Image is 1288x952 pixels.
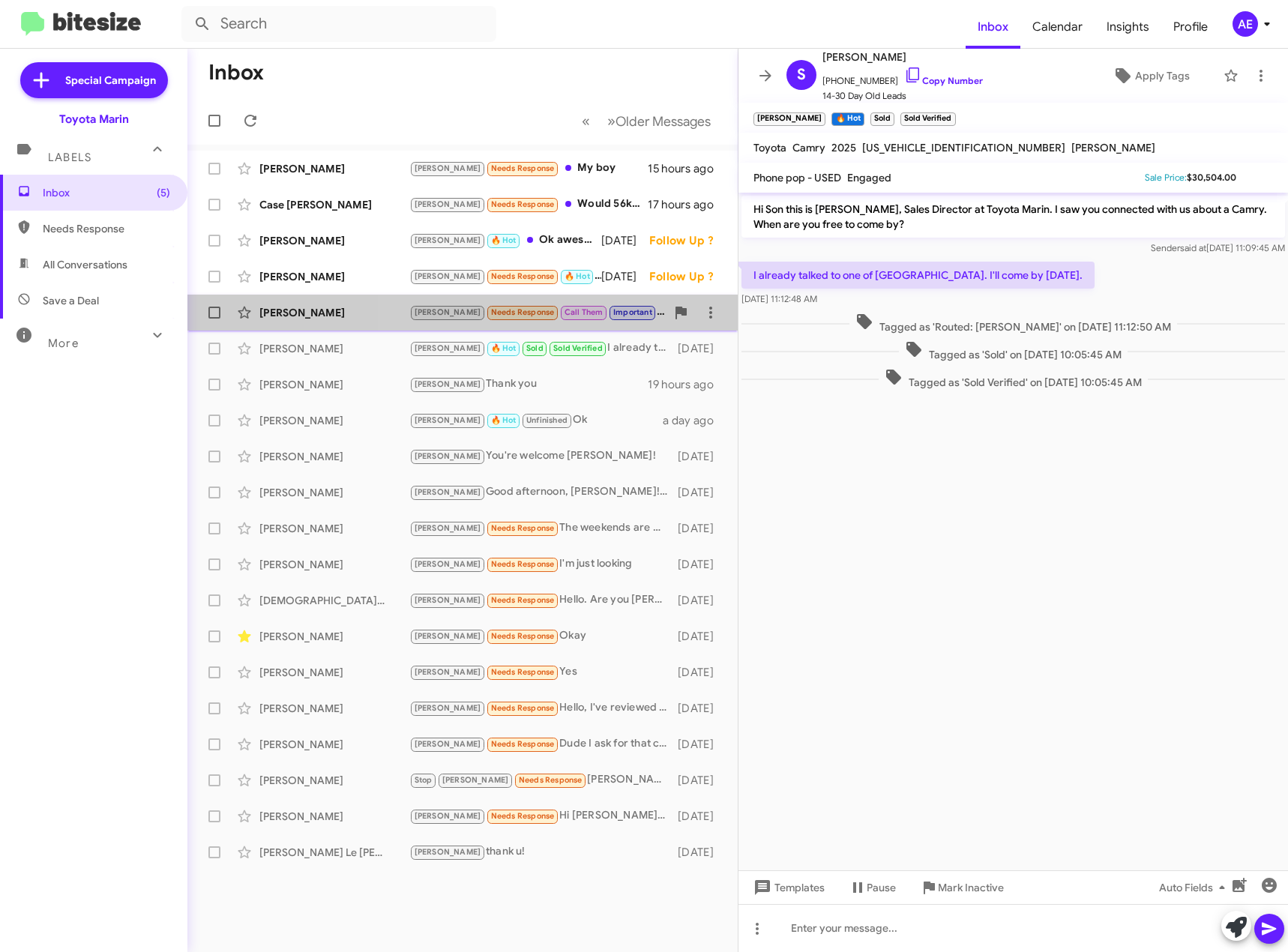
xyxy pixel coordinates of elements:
[675,521,726,536] div: [DATE]
[409,591,675,609] div: Hello. Are you [PERSON_NAME]'s supervisor?
[649,233,726,248] div: Follow Up ?
[1071,141,1155,154] span: [PERSON_NAME]
[870,112,894,126] small: Sold
[663,413,726,428] div: a day ago
[675,809,726,824] div: [DATE]
[1095,5,1161,49] a: Insights
[43,257,127,272] span: All Conversations
[526,415,568,425] span: Unfinished
[649,269,726,284] div: Follow Up ?
[565,307,604,317] span: Call Them
[43,221,170,236] span: Needs Response
[409,519,675,537] div: The weekends are what works best for me, weekdays I work and I don't get out at a set time.
[409,627,675,645] div: Okay
[1145,172,1187,183] span: Sale Price:
[409,160,648,177] div: My boy
[409,771,675,789] div: [PERSON_NAME] is helping us thank you
[409,232,601,249] div: Ok awesome what time works for you to come by [DATE]?
[867,874,896,901] span: Pause
[1135,62,1190,89] span: Apply Tags
[259,161,409,176] div: [PERSON_NAME]
[409,483,675,501] div: Good afternoon, [PERSON_NAME]! I’ll have one of our sales consultants reach out shortly with our ...
[899,340,1128,362] span: Tagged as 'Sold' on [DATE] 10:05:45 AM
[259,557,409,572] div: [PERSON_NAME]
[908,874,1016,901] button: Mark Inactive
[1161,5,1220,49] a: Profile
[741,293,817,304] span: [DATE] 11:12:48 AM
[491,523,555,533] span: Needs Response
[573,106,599,136] button: Previous
[648,377,726,392] div: 19 hours ago
[415,811,481,821] span: [PERSON_NAME]
[675,773,726,788] div: [DATE]
[409,843,675,861] div: thank u!
[904,75,983,86] a: Copy Number
[822,66,983,88] span: [PHONE_NUMBER]
[259,197,409,212] div: Case [PERSON_NAME]
[574,106,720,136] nav: Page navigation example
[259,449,409,464] div: [PERSON_NAME]
[491,703,555,713] span: Needs Response
[409,196,648,213] div: Would 56k cash work?
[259,593,409,608] div: [DEMOGRAPHIC_DATA][PERSON_NAME]
[598,106,720,136] button: Next
[1020,5,1095,49] a: Calendar
[43,293,99,308] span: Save a Deal
[792,141,825,154] span: Camry
[415,775,433,785] span: Stop
[259,305,409,320] div: [PERSON_NAME]
[259,665,409,680] div: [PERSON_NAME]
[181,6,496,42] input: Search
[900,112,955,126] small: Sold Verified
[491,199,555,209] span: Needs Response
[415,163,481,173] span: [PERSON_NAME]
[741,262,1095,289] p: I already talked to one of [GEOGRAPHIC_DATA]. I'll come by [DATE].
[648,197,726,212] div: 17 hours ago
[415,307,481,317] span: [PERSON_NAME]
[675,341,726,356] div: [DATE]
[491,667,555,677] span: Needs Response
[831,141,856,154] span: 2025
[491,163,555,173] span: Needs Response
[259,269,409,284] div: [PERSON_NAME]
[409,340,675,357] div: I already talked to one of [GEOGRAPHIC_DATA]. I'll come by [DATE].
[259,809,409,824] div: [PERSON_NAME]
[409,376,648,393] div: Thank you
[491,739,555,749] span: Needs Response
[491,235,517,245] span: 🔥 Hot
[259,521,409,536] div: [PERSON_NAME]
[613,307,652,317] span: Important
[675,557,726,572] div: [DATE]
[831,112,864,126] small: 🔥 Hot
[415,451,481,461] span: [PERSON_NAME]
[750,874,825,901] span: Templates
[675,665,726,680] div: [DATE]
[259,773,409,788] div: [PERSON_NAME]
[738,874,837,901] button: Templates
[797,63,806,87] span: S
[259,485,409,500] div: [PERSON_NAME]
[822,88,983,103] span: 14-30 Day Old Leads
[837,874,908,901] button: Pause
[753,171,841,184] span: Phone pop - USED
[849,313,1177,334] span: Tagged as 'Routed: [PERSON_NAME]' on [DATE] 11:12:50 AM
[879,368,1148,390] span: Tagged as 'Sold Verified' on [DATE] 10:05:45 AM
[415,667,481,677] span: [PERSON_NAME]
[259,737,409,752] div: [PERSON_NAME]
[1086,62,1216,89] button: Apply Tags
[616,113,711,130] span: Older Messages
[20,62,168,98] a: Special Campaign
[48,151,91,164] span: Labels
[259,413,409,428] div: [PERSON_NAME]
[491,559,555,569] span: Needs Response
[675,845,726,860] div: [DATE]
[491,415,517,425] span: 🔥 Hot
[565,271,590,281] span: 🔥 Hot
[491,595,555,605] span: Needs Response
[259,845,409,860] div: [PERSON_NAME] Le [PERSON_NAME]
[1187,172,1236,183] span: $30,504.00
[409,304,666,321] div: Was going to come by for the [DATE] sale but I was too busy with work
[675,593,726,608] div: [DATE]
